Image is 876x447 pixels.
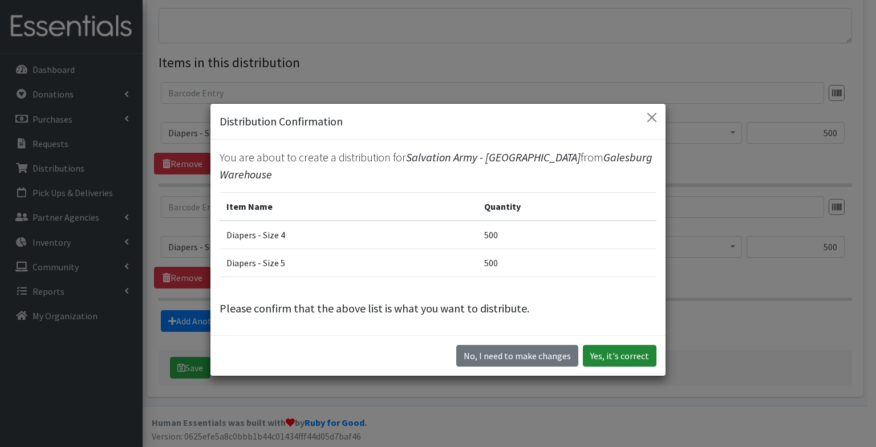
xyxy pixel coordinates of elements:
span: Salvation Army - [GEOGRAPHIC_DATA] [406,150,581,164]
span: Galesburg Warehouse [220,150,652,181]
td: 500 [477,221,656,249]
button: Yes, it's correct [583,345,656,367]
button: Close [643,108,661,127]
td: Diapers - Size 4 [220,221,477,249]
td: 500 [477,249,656,277]
th: Item Name [220,192,477,221]
td: Diapers - Size 5 [220,249,477,277]
p: Please confirm that the above list is what you want to distribute. [220,300,656,317]
h5: Distribution Confirmation [220,113,343,130]
p: You are about to create a distribution for from [220,149,656,183]
th: Quantity [477,192,656,221]
button: No I need to make changes [456,345,578,367]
